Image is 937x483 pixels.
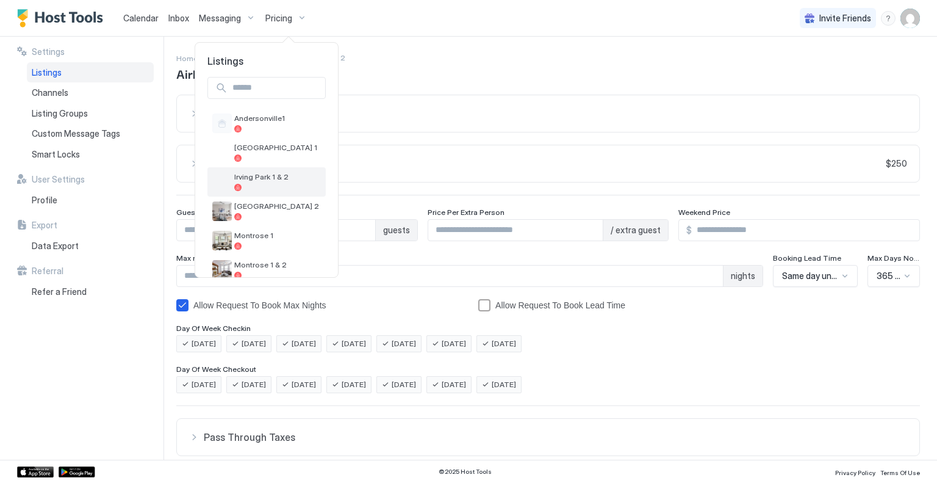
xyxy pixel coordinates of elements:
span: Montrose 1 [234,231,321,240]
span: [GEOGRAPHIC_DATA] 1 [234,143,321,152]
span: Listings [195,55,338,67]
div: listing image [212,172,232,192]
input: Input Field [228,78,325,98]
div: listing image [212,260,232,280]
span: Montrose 1 & 2 [234,260,321,269]
span: Irving Park 1 & 2 [234,172,321,181]
span: Andersonville1 [234,114,321,123]
span: [GEOGRAPHIC_DATA] 2 [234,202,321,211]
div: listing image [212,202,232,221]
div: listing image [212,143,232,162]
div: listing image [212,231,232,250]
